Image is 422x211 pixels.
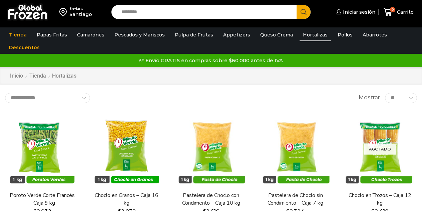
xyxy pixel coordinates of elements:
[262,192,329,207] a: Pastelera de Choclo sin Condimiento – Caja 7 kg
[335,5,375,19] a: Iniciar sesión
[364,144,396,155] p: Agotado
[257,28,296,41] a: Queso Crema
[29,72,46,80] a: Tienda
[359,28,390,41] a: Abarrotes
[382,4,415,20] a: 0 Carrito
[171,28,217,41] a: Pulpa de Frutas
[10,72,76,80] nav: Breadcrumb
[220,28,254,41] a: Appetizers
[5,93,90,103] select: Pedido de la tienda
[334,28,356,41] a: Pollos
[9,192,76,207] a: Poroto Verde Corte Francés – Caja 9 kg
[6,41,43,54] a: Descuentos
[6,28,30,41] a: Tienda
[300,28,331,41] a: Hortalizas
[10,72,23,80] a: Inicio
[177,192,245,207] a: Pastelera de Choclo con Condimento – Caja 10 kg
[390,7,395,12] span: 0
[59,6,69,18] img: address-field-icon.svg
[69,6,92,11] div: Enviar a
[297,5,311,19] button: Search button
[93,192,160,207] a: Choclo en Granos – Caja 16 kg
[341,9,375,15] span: Iniciar sesión
[359,94,380,102] span: Mostrar
[52,73,76,79] h1: Hortalizas
[111,28,168,41] a: Pescados y Mariscos
[33,28,70,41] a: Papas Fritas
[395,9,414,15] span: Carrito
[69,11,92,18] div: Santiago
[74,28,108,41] a: Camarones
[346,192,413,207] a: Choclo en Trozos – Caja 12 kg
